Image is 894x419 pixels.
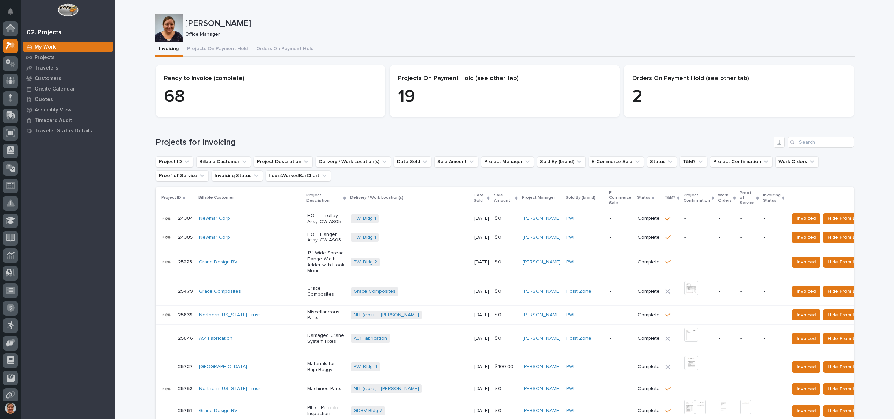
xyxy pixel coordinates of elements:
p: Invoicing Status [763,192,781,204]
a: [PERSON_NAME] [523,364,561,370]
p: Materials for Baja Buggy [307,361,345,373]
p: Orders On Payment Hold (see other tab) [632,75,845,82]
p: - [719,216,735,222]
p: Complete [638,259,660,265]
button: Billable Customer [196,156,251,167]
button: Sale Amount [434,156,478,167]
p: - [719,335,735,341]
span: Hide From List [828,334,860,343]
p: - [719,386,735,392]
a: Traveler Status Details [21,125,115,136]
a: [PERSON_NAME] [523,289,561,295]
button: Sold By (brand) [537,156,586,167]
p: Delivery / Work Location(s) [350,194,404,202]
button: Invoiced [792,213,820,224]
p: - [764,289,784,295]
p: Damaged Crane System Fixes [307,333,345,345]
span: Hide From List [828,287,860,296]
span: Invoiced [797,334,816,343]
span: Hide From List [828,363,860,371]
a: [GEOGRAPHIC_DATA] [199,364,247,370]
a: Quotes [21,94,115,104]
p: - [764,408,784,414]
p: - [610,216,632,222]
span: Invoiced [797,258,816,266]
tr: 2564625646 A51 Fabrication Damaged Crane System FixesA51 Fabrication [DATE]$ 0$ 0 [PERSON_NAME] H... [156,324,876,353]
a: Hoist Zone [566,289,591,295]
p: - [684,259,713,265]
span: Invoiced [797,363,816,371]
p: [PERSON_NAME] [185,19,852,29]
p: Projects On Payment Hold (see other tab) [398,75,611,82]
span: Invoiced [797,385,816,393]
span: Hide From List [828,214,860,223]
p: - [740,216,758,222]
p: Date Sold [474,192,486,204]
button: Date Sold [394,156,431,167]
button: Invoicing Status [212,170,263,181]
a: PWI Bldg 1 [354,216,376,222]
p: Travelers [35,65,58,71]
a: A51 Fabrication [354,335,387,341]
button: Hide From List [823,383,865,395]
button: Project ID [156,156,193,167]
button: Invoicing [155,42,183,57]
button: T&M? [680,156,707,167]
button: Hide From List [823,405,865,417]
p: $ 100.00 [495,362,515,370]
p: 24305 [178,233,194,240]
p: - [719,364,735,370]
p: - [764,259,784,265]
p: 25479 [178,287,194,295]
p: [DATE] [474,408,489,414]
a: PWI [566,408,574,414]
button: hoursWorkedBarChart [266,170,331,181]
button: Invoiced [792,286,820,297]
p: - [684,234,713,240]
a: Northern [US_STATE] Truss [199,386,261,392]
button: Invoiced [792,405,820,417]
p: - [610,312,632,318]
a: [PERSON_NAME] [523,335,561,341]
p: Machined Parts [307,386,345,392]
p: - [610,289,632,295]
a: Northern [US_STATE] Truss [199,312,261,318]
p: Complete [638,408,660,414]
p: Complete [638,312,660,318]
p: 68 [164,86,377,107]
p: Billable Customer [198,194,234,202]
p: $ 0 [495,311,503,318]
p: Complete [638,234,660,240]
p: Proof of Service [740,189,755,207]
a: Hoist Zone [566,335,591,341]
p: - [719,312,735,318]
a: Grand Design RV [199,408,237,414]
a: Grace Composites [354,289,396,295]
p: Complete [638,386,660,392]
a: PWI [566,259,574,265]
button: Hide From List [823,232,865,243]
a: Customers [21,73,115,84]
p: 19 [398,86,611,107]
tr: 2430424304 Newmar Corp HOT!! Trolley Assy. CW-AS05PWI Bldg 1 [DATE]$ 0$ 0 [PERSON_NAME] PWI -Comp... [156,209,876,228]
a: [PERSON_NAME] [523,408,561,414]
p: $ 0 [495,258,503,265]
p: Sale Amount [494,192,514,204]
button: Invoiced [792,309,820,320]
p: Miscellaneous Parts [307,309,345,321]
p: - [684,216,713,222]
tr: 2575225752 Northern [US_STATE] Truss Machined PartsNIT (c.p.u.) - [PERSON_NAME] [DATE]$ 0$ 0 [PER... [156,381,876,397]
button: E-Commerce Sale [589,156,644,167]
p: - [740,335,758,341]
p: - [610,364,632,370]
input: Search [788,137,854,148]
button: Invoiced [792,361,820,373]
p: $ 0 [495,334,503,341]
a: [PERSON_NAME] [523,259,561,265]
p: Office Manager [185,31,849,37]
button: Invoiced [792,232,820,243]
span: Invoiced [797,214,816,223]
p: - [740,364,758,370]
p: - [764,335,784,341]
